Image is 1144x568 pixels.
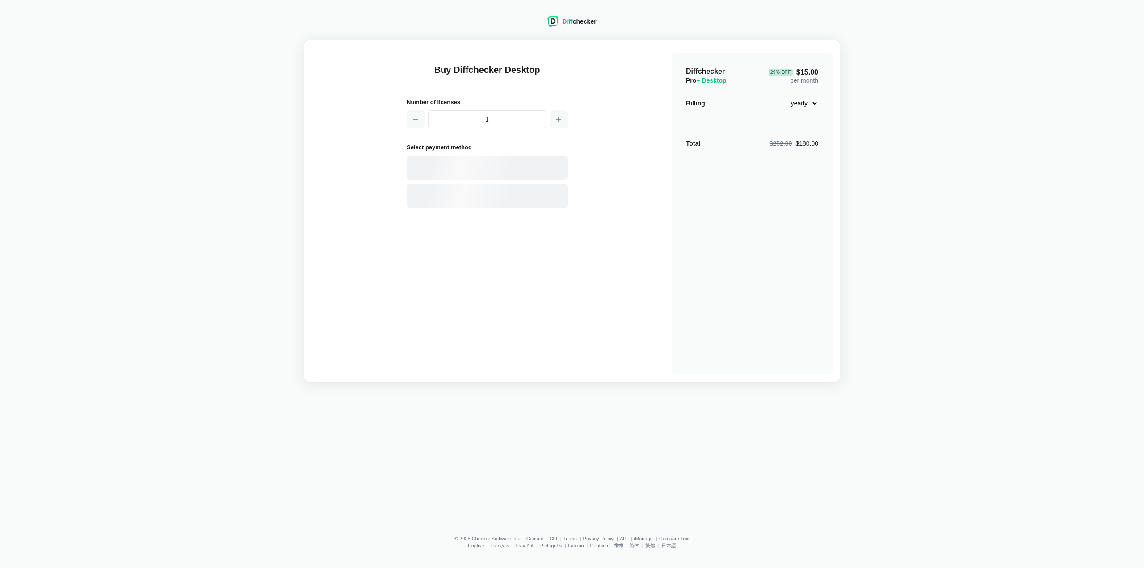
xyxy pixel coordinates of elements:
span: Pro [686,77,727,84]
a: Deutsch [590,543,608,548]
h2: Number of licenses [407,97,568,107]
a: Português [539,543,562,548]
a: Privacy Policy [583,536,614,541]
a: CLI [550,536,557,541]
li: © 2025 Checker Software Inc. [454,536,526,541]
a: Diffchecker logoDiffchecker [547,21,596,28]
a: Français [490,543,509,548]
strong: Total [686,140,700,147]
a: 日本語 [661,543,676,548]
span: + Desktop [696,77,726,84]
a: English [468,543,484,548]
a: Italiano [568,543,584,548]
a: Español [515,543,533,548]
a: Contact [526,536,543,541]
a: iManage [634,536,653,541]
a: 繁體 [645,543,655,548]
a: 简体 [629,543,639,548]
span: $252.00 [770,140,792,147]
h2: Select payment method [407,143,568,152]
input: 1 [428,110,546,128]
div: per month [769,67,818,85]
h1: Buy Diffchecker Desktop [407,63,568,87]
img: Diffchecker logo [547,16,559,27]
div: Billing [686,99,705,108]
span: $15.00 [769,69,818,76]
a: हिन्दी [614,543,623,548]
span: Diff [562,18,572,25]
div: 29 % Off [769,69,793,76]
div: checker [562,17,596,26]
span: Diffchecker [686,67,725,75]
a: API [620,536,628,541]
div: $180.00 [770,139,818,148]
a: Compare Text [659,536,690,541]
a: Terms [564,536,577,541]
